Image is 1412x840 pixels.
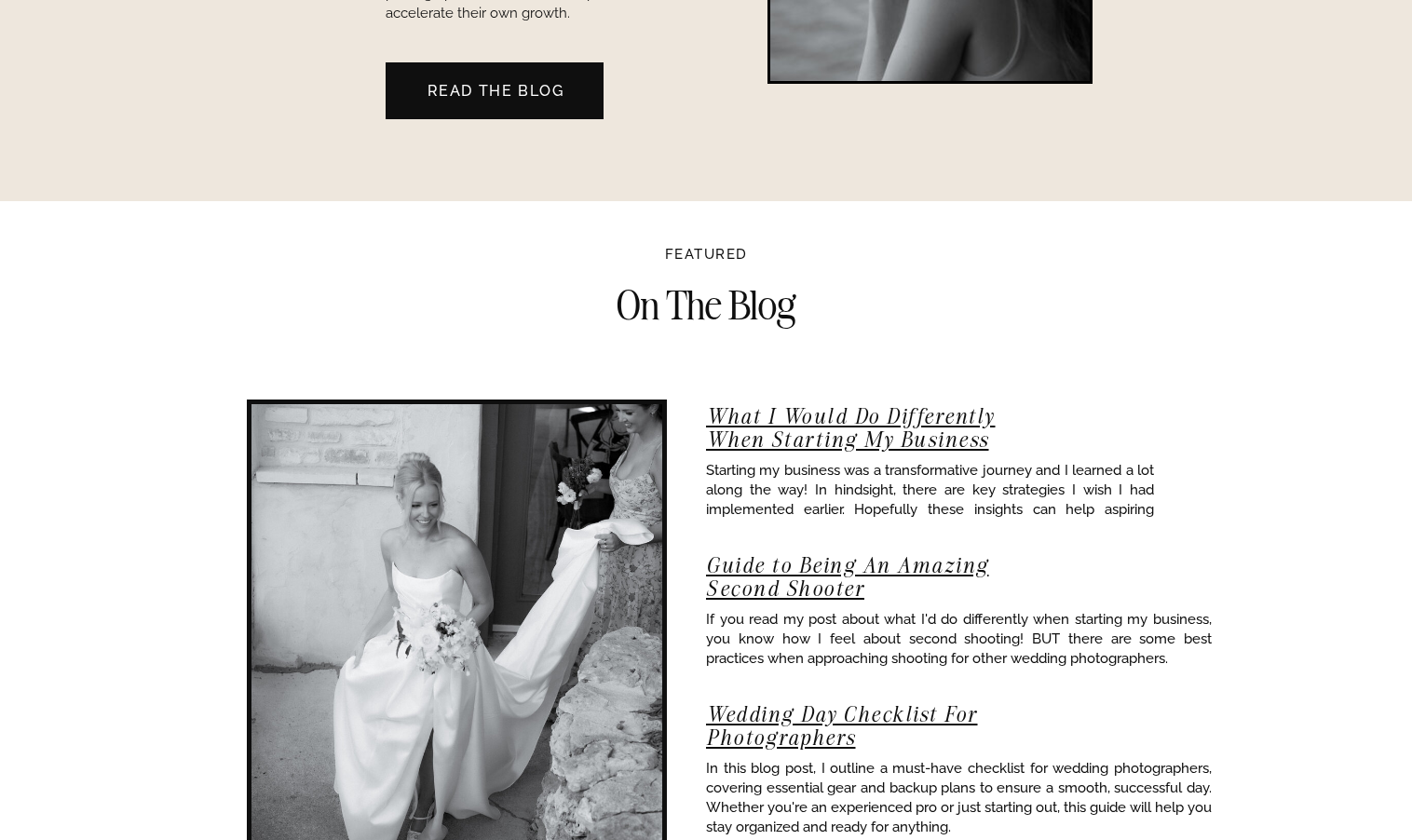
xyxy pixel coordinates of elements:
p: Starting my business was a transformative journey and I learned a lot along the way! In hindsight... [706,461,1154,521]
a: Wedding Day Checklist For Photographers [706,701,978,751]
p: If you read my post about what I'd do differently when starting my business, you know how I feel ... [706,610,1212,671]
h2: featured [647,248,765,267]
a: On The Blog [505,282,907,319]
a: Guide to Being An Amazing Second Shooter [706,552,989,602]
a: What I Would Do Differently When Starting My Business [706,403,996,453]
p: In this blog post, I outline a must-have checklist for wedding photographers, covering essential ... [706,759,1212,836]
a: Read the Blog [387,80,604,100]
